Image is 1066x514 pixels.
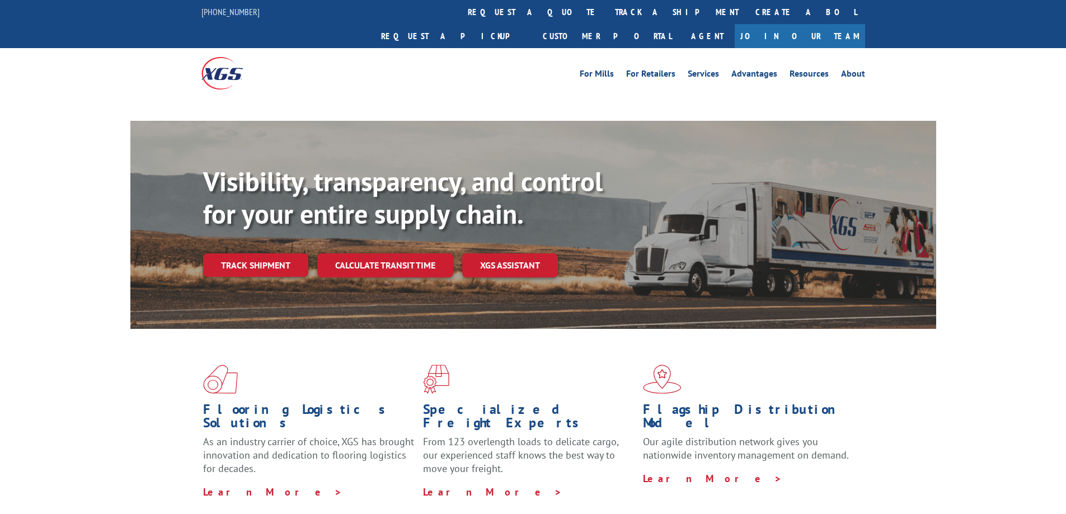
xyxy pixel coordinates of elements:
[680,24,735,48] a: Agent
[643,403,854,435] h1: Flagship Distribution Model
[626,69,675,82] a: For Retailers
[423,435,635,485] p: From 123 overlength loads to delicate cargo, our experienced staff knows the best way to move you...
[203,365,238,394] img: xgs-icon-total-supply-chain-intelligence-red
[423,485,562,498] a: Learn More >
[731,69,777,82] a: Advantages
[317,253,453,277] a: Calculate transit time
[580,69,614,82] a: For Mills
[643,435,849,461] span: Our agile distribution network gives you nationwide inventory management on demand.
[201,6,260,17] a: [PHONE_NUMBER]
[790,69,829,82] a: Resources
[643,472,782,485] a: Learn More >
[423,365,449,394] img: xgs-icon-focused-on-flooring-red
[373,24,534,48] a: Request a pickup
[735,24,865,48] a: Join Our Team
[462,253,558,277] a: XGS ASSISTANT
[688,69,719,82] a: Services
[841,69,865,82] a: About
[203,485,342,498] a: Learn More >
[643,365,682,394] img: xgs-icon-flagship-distribution-model-red
[534,24,680,48] a: Customer Portal
[203,435,414,475] span: As an industry carrier of choice, XGS has brought innovation and dedication to flooring logistics...
[203,403,415,435] h1: Flooring Logistics Solutions
[203,164,603,231] b: Visibility, transparency, and control for your entire supply chain.
[423,403,635,435] h1: Specialized Freight Experts
[203,253,308,277] a: Track shipment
